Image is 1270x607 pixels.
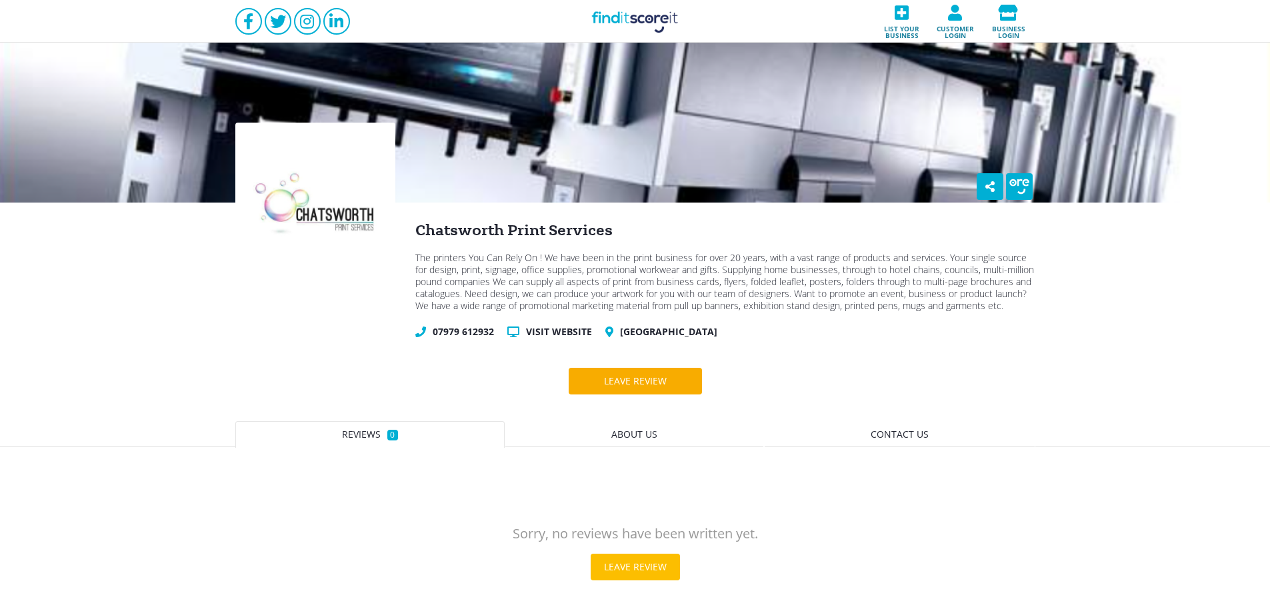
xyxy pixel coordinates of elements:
span: About us [611,428,657,440]
a: Visit website [526,325,592,338]
small: 0 [387,430,398,440]
span: Customer login [933,21,978,39]
span: List your business [879,21,925,39]
a: [GEOGRAPHIC_DATA] [620,325,717,338]
span: Business login [986,21,1031,39]
a: Leave review [591,554,680,580]
div: Leave review [591,368,680,394]
div: The printers You Can Rely On ! We have been in the print business for over 20 years, with a vast ... [415,252,1035,312]
a: 07979 612932 [433,325,494,338]
p: Sorry, no reviews have been written yet. [513,527,758,540]
a: List your business [875,1,929,43]
a: Leave review [569,368,702,394]
a: Contact us [764,421,1035,448]
a: About us [505,421,764,448]
div: Chatsworth Print Services [415,223,1035,239]
span: Contact us [871,428,929,440]
span: Reviews [342,428,381,440]
a: Business login [982,1,1035,43]
a: Customer login [929,1,982,43]
a: Reviews0 [235,421,505,448]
